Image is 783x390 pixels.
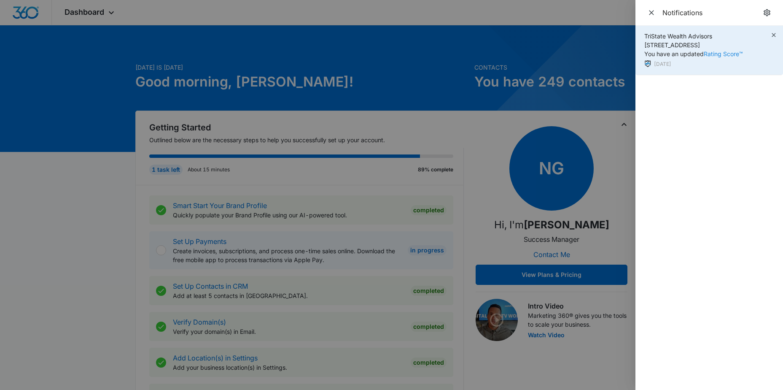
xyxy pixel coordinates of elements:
[704,50,743,57] a: Rating Score™
[662,8,761,17] div: Notifications
[644,60,743,69] div: [DATE]
[644,32,743,57] span: TriState Wealth Advisors [STREET_ADDRESS] You have an updated
[646,7,657,19] button: Close
[761,7,773,19] a: notifications.title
